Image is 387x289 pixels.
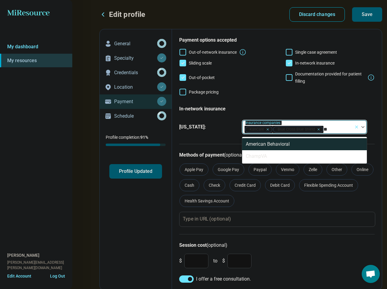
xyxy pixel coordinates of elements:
[304,164,322,176] div: Zelle
[189,50,237,55] span: Out-of-network insurance
[114,98,157,105] p: Payment
[265,179,295,191] div: Debit Card
[273,127,317,132] span: Blue Cross Blue Shield
[289,7,345,22] button: Discard changes
[114,69,157,76] p: Credentials
[114,84,157,91] p: Location
[179,275,375,283] label: I offer a free consultation.
[246,141,290,148] div: American Behavioral
[109,164,162,179] button: Profile Updated
[100,51,172,65] a: Specialty
[229,179,261,191] div: Credit Card
[7,273,31,279] button: Edit Account
[189,61,212,65] span: Sliding scale
[140,135,148,140] span: 91 %
[222,257,225,265] span: $
[204,179,225,191] div: Check
[100,37,172,51] a: General
[326,164,347,176] div: Other
[189,90,219,94] span: Package pricing
[248,164,272,176] div: Paypal
[189,75,215,80] span: Out-of-pocket
[213,257,217,265] span: to
[213,164,244,176] div: Google Pay
[295,61,335,65] span: In-network insurance
[100,109,172,123] a: Schedule
[114,40,157,47] p: General
[183,217,231,221] label: Type in URL (optional)
[100,131,172,150] div: Profile completion:
[352,7,382,22] button: Save
[295,71,362,84] span: Documentation provided for patient filling
[99,10,145,19] button: Edit profile
[100,94,172,109] a: Payment
[245,127,266,132] span: KanCare
[179,179,199,191] div: Cash
[114,55,157,62] p: Specialty
[276,164,299,176] div: Venmo
[245,121,282,125] label: Insurance companies
[114,113,157,120] p: Schedule
[179,151,375,159] h3: Methods of payment
[179,257,182,265] span: $
[295,50,337,55] span: Single case agreement
[179,37,375,44] h3: Payment options accepted
[224,152,245,158] span: (optional)
[179,123,237,131] span: [US_STATE] :
[246,153,267,160] div: ChampVA
[106,144,166,146] div: Profile completion
[179,100,226,117] legend: In-network insurance
[179,242,375,249] h3: Session cost
[100,80,172,94] a: Location
[100,65,172,80] a: Credentials
[179,195,234,207] div: Health Savings Account
[7,260,72,271] span: [PERSON_NAME][EMAIL_ADDRESS][PERSON_NAME][DOMAIN_NAME]
[299,179,358,191] div: Flexible Spending Account
[50,273,65,278] button: Log Out
[7,252,39,259] span: [PERSON_NAME]
[362,265,380,283] a: Open chat
[109,10,145,19] p: Edit profile
[207,242,227,248] span: (optional)
[351,164,373,176] div: Online
[179,164,208,176] div: Apple Pay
